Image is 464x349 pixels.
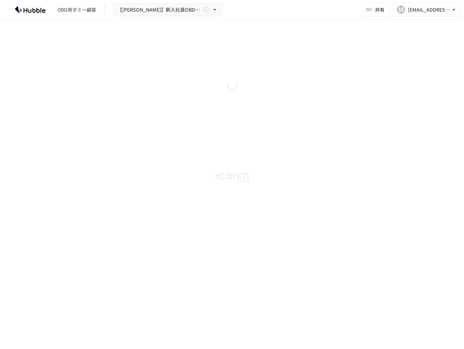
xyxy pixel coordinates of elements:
[397,5,405,14] div: M
[393,3,461,16] button: M[EMAIL_ADDRESS][DOMAIN_NAME]
[117,5,202,14] span: 【[PERSON_NAME]】新入社員OBD用Arch
[58,6,96,13] div: OBD用ダミー顧客
[361,3,390,16] button: 共有
[408,5,450,14] div: [EMAIL_ADDRESS][DOMAIN_NAME]
[8,4,52,15] img: HzDRNkGCf7KYO4GfwKnzITak6oVsp5RHeZBEM1dQFiQ
[375,6,385,13] span: 共有
[113,3,223,16] button: 【[PERSON_NAME]】新入社員OBD用Arch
